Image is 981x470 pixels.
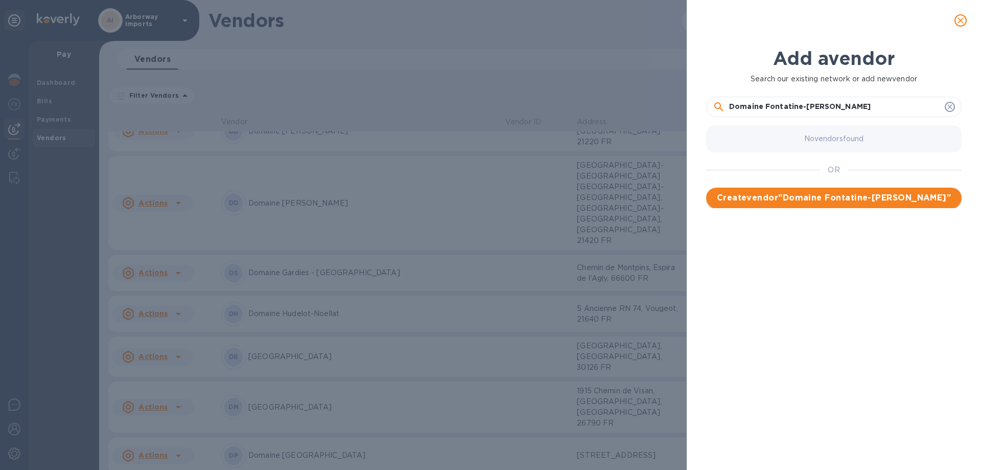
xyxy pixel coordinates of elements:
[706,188,962,208] button: Createvendor"Domaine Fontatine-[PERSON_NAME]"
[706,121,970,438] div: grid
[948,8,973,33] button: close
[729,99,941,115] input: Search
[773,47,895,70] b: Add a vendor
[714,192,953,204] span: Create vendor " Domaine Fontatine-[PERSON_NAME] "
[828,165,839,175] p: OR
[804,133,864,144] p: No vendors found
[706,74,962,84] p: Search our existing network or add new vendor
